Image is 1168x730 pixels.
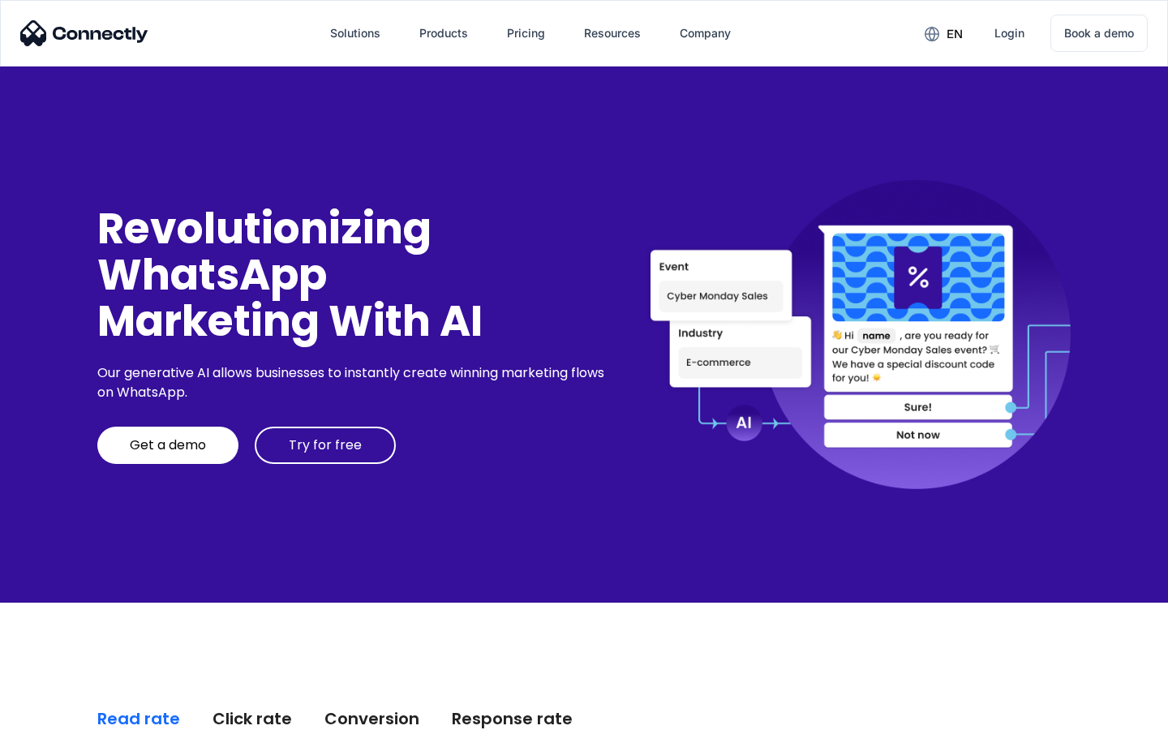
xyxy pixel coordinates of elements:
div: Solutions [330,22,380,45]
div: Click rate [213,707,292,730]
img: Connectly Logo [20,20,148,46]
div: en [947,23,963,45]
a: Book a demo [1050,15,1148,52]
a: Pricing [494,14,558,53]
div: Resources [584,22,641,45]
a: Get a demo [97,427,238,464]
a: Login [981,14,1037,53]
div: Pricing [507,22,545,45]
div: Get a demo [130,437,206,453]
a: Try for free [255,427,396,464]
div: Read rate [97,707,180,730]
div: Login [994,22,1024,45]
div: Response rate [452,707,573,730]
div: Conversion [324,707,419,730]
div: Try for free [289,437,362,453]
div: Our generative AI allows businesses to instantly create winning marketing flows on WhatsApp. [97,363,610,402]
div: Products [419,22,468,45]
div: Company [680,22,731,45]
div: Revolutionizing WhatsApp Marketing With AI [97,205,610,345]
